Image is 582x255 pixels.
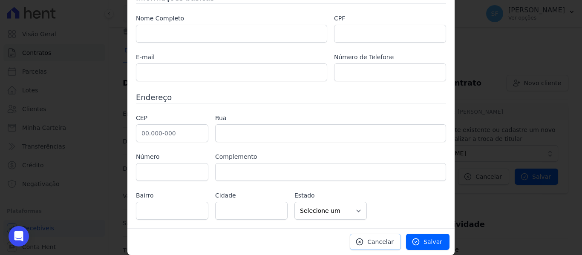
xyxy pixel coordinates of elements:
label: Número [136,152,208,161]
label: Cidade [215,191,288,200]
span: Salvar [424,238,442,246]
label: Estado [294,191,367,200]
label: E-mail [136,53,327,62]
div: Open Intercom Messenger [9,226,29,246]
label: Rua [215,114,446,123]
a: Salvar [406,234,449,250]
label: Complemento [215,152,446,161]
a: Cancelar [350,234,401,250]
span: Cancelar [367,238,394,246]
input: 00.000-000 [136,124,208,142]
label: Bairro [136,191,208,200]
h3: Endereço [136,92,446,103]
label: CEP [136,114,208,123]
label: Número de Telefone [334,53,446,62]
